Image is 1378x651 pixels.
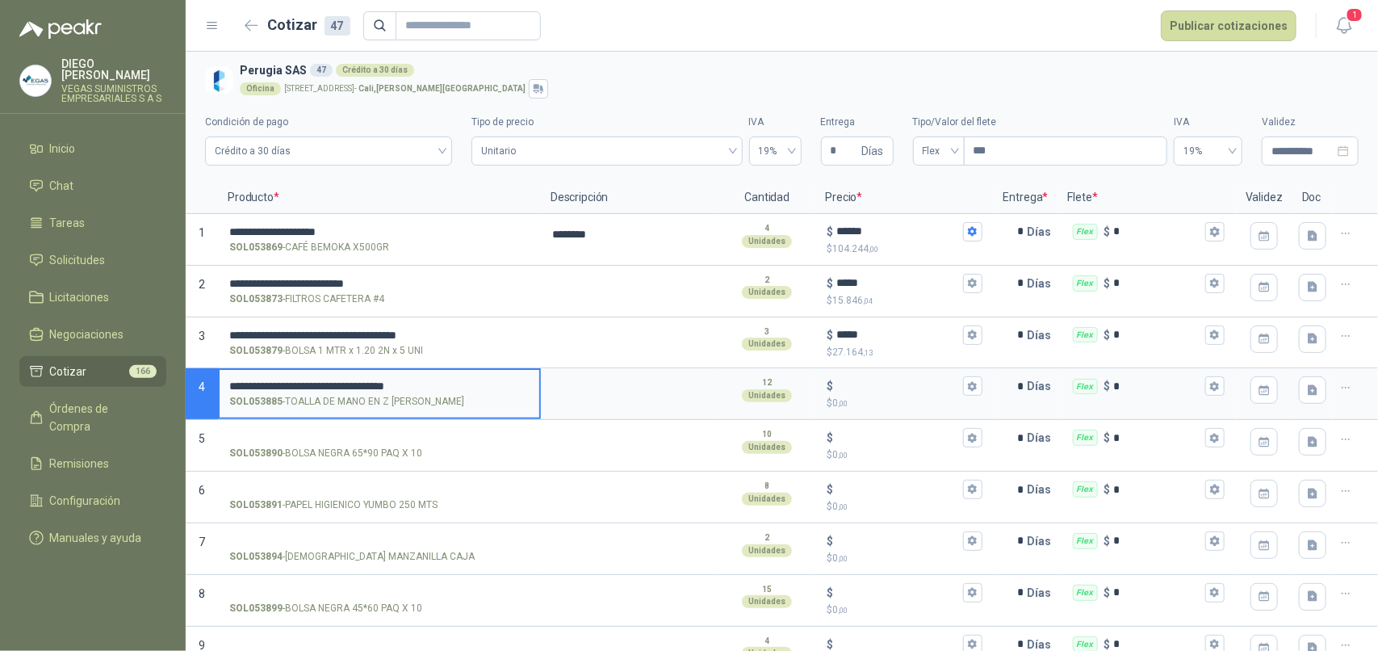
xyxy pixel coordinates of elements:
[1073,585,1098,601] div: Flex
[1183,139,1233,163] span: 19%
[1028,267,1058,300] p: Días
[205,115,452,130] label: Condición de pago
[1058,182,1236,214] p: Flete
[229,587,530,599] input: SOL053899-BOLSA NEGRA 45*60 PAQ X 10
[759,139,792,163] span: 19%
[827,293,982,309] p: $
[832,243,878,254] span: 104.244
[838,399,848,408] span: ,00
[869,245,878,254] span: ,00
[19,356,166,387] a: Cotizar166
[229,330,530,342] input: SOL053879-BOLSA 1 MTR x 1.20 2N x 5 UNI
[19,485,166,516] a: Configuración
[1104,223,1111,241] p: $
[836,225,959,237] input: $$104.244,00
[1330,11,1359,40] button: 1
[1028,525,1058,557] p: Días
[1205,480,1225,499] button: Flex $
[764,531,769,544] p: 2
[862,137,884,165] span: Días
[229,498,283,513] strong: SOL053891
[742,338,792,351] div: Unidades
[229,484,530,496] input: SOL053891-PAPEL HIGIENICO YUMBO 250 MTS
[836,329,959,341] input: $$27.164,13
[199,587,205,600] span: 8
[1114,225,1202,237] input: Flex $
[325,16,350,36] div: 47
[199,226,205,239] span: 1
[199,380,205,393] span: 4
[963,274,982,293] button: $$15.846,04
[229,601,422,616] p: - BOLSA NEGRA 45*60 PAQ X 10
[1205,531,1225,551] button: Flex $
[229,226,530,238] input: SOL053869-CAFÉ BEMOKA X500GR
[229,292,283,307] strong: SOL053873
[1028,422,1058,454] p: Días
[19,523,166,553] a: Manuales y ayuda
[199,484,205,497] span: 6
[1104,429,1111,447] p: $
[1114,432,1202,444] input: Flex $
[310,64,333,77] div: 47
[1104,326,1111,344] p: $
[764,325,769,338] p: 3
[229,343,423,359] p: - BOLSA 1 MTR x 1.20 2N x 5 UNI
[1073,379,1098,395] div: Flex
[229,343,283,359] strong: SOL053879
[50,251,106,269] span: Solicitudes
[240,61,1352,79] h3: Perugia SAS
[229,498,438,513] p: - PAPEL HIGIENICO YUMBO 250 MTS
[832,295,873,306] span: 15.846
[205,66,233,94] img: Company Logo
[836,586,959,598] input: $$0,00
[129,365,157,378] span: 166
[838,502,848,511] span: ,00
[215,139,442,163] span: Crédito a 30 días
[1346,7,1363,23] span: 1
[1073,327,1098,343] div: Flex
[1073,275,1098,292] div: Flex
[50,455,110,472] span: Remisiones
[742,235,792,248] div: Unidades
[836,277,959,289] input: $$15.846,04
[832,604,848,615] span: 0
[1114,535,1202,547] input: Flex $
[19,393,166,442] a: Órdenes de Compra
[838,554,848,563] span: ,00
[863,296,873,305] span: ,04
[50,400,151,435] span: Órdenes de Compra
[19,170,166,201] a: Chat
[749,115,802,130] label: IVA
[19,19,102,39] img: Logo peakr
[229,394,283,409] strong: SOL053885
[827,429,833,447] p: $
[832,397,848,409] span: 0
[541,182,718,214] p: Descripción
[764,222,769,235] p: 4
[963,376,982,396] button: $$0,00
[963,531,982,551] button: $$0,00
[963,583,982,603] button: $$0,00
[1073,533,1098,549] div: Flex
[1104,275,1111,292] p: $
[963,428,982,447] button: $$0,00
[1205,583,1225,603] button: Flex $
[1104,377,1111,395] p: $
[19,319,166,350] a: Negociaciones
[718,182,815,214] p: Cantidad
[1114,638,1202,650] input: Flex $
[19,448,166,479] a: Remisiones
[827,499,982,514] p: $
[218,182,541,214] p: Producto
[50,140,76,157] span: Inicio
[50,288,110,306] span: Licitaciones
[229,446,283,461] strong: SOL053890
[199,432,205,445] span: 5
[963,480,982,499] button: $$0,00
[19,208,166,238] a: Tareas
[827,584,833,602] p: $
[61,84,166,103] p: VEGAS SUMINISTROS EMPRESARIALES S A S
[764,635,769,648] p: 4
[762,428,772,441] p: 10
[762,583,772,596] p: 15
